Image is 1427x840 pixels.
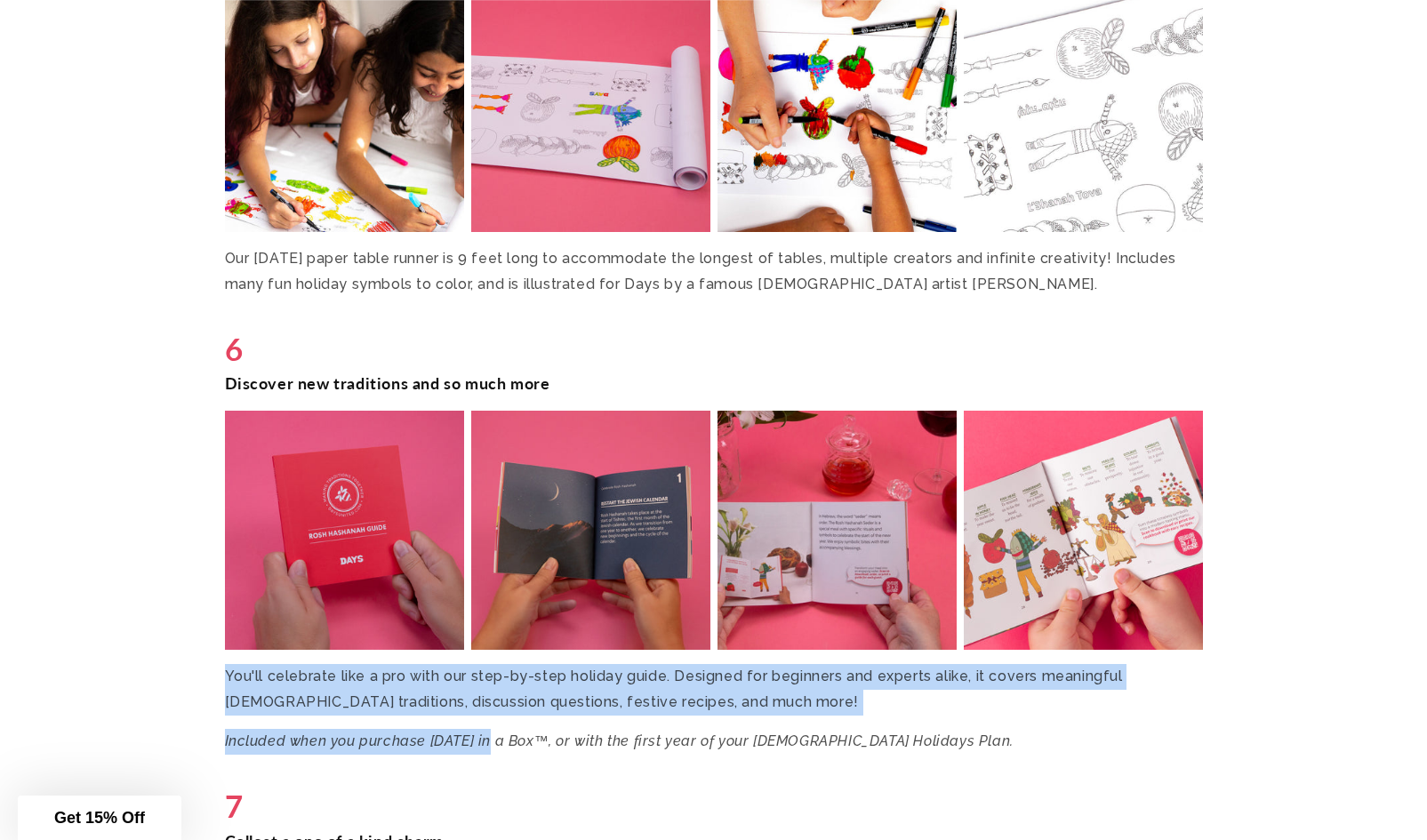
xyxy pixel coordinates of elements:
[225,246,1203,298] p: Our [DATE] paper table runner is 9 feet long to accommodate the longest of tables, multiple creat...
[54,809,145,827] span: Get 15% Off
[471,411,710,650] img: Rosh Hashanah Guide Book (7857445241070)
[718,411,957,650] img: Rosh Hashanah Guide Book
[225,732,1014,749] i: Included when you purchase [DATE] in a Box™, or with the first year of your [DEMOGRAPHIC_DATA] Ho...
[18,796,181,840] div: Get 15% Off
[225,411,464,650] img: Rosh Hashanah Guide Book (7857445241070)
[225,786,1203,827] h3: 7
[225,373,1203,394] h3: Discover new traditions and so much more
[225,329,1203,370] h3: 6
[225,664,1203,716] p: You'll celebrate like a pro with our step-by-step holiday guide. Designed for beginners and exper...
[964,411,1203,650] img: Rosh Hashanah Guide Book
